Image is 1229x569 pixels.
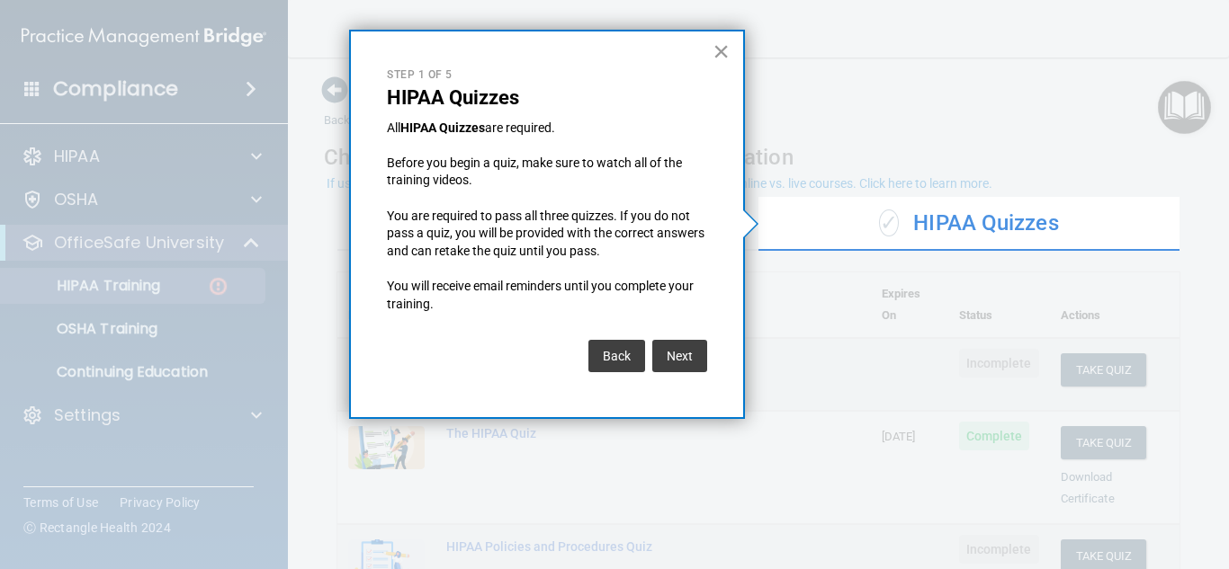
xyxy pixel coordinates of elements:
span: ✓ [879,209,899,236]
button: Close [713,37,730,66]
span: All [387,120,400,135]
p: You are required to pass all three quizzes. If you do not pass a quiz, you will be provided with ... [387,208,707,261]
span: are required. [485,120,555,135]
div: HIPAA Quizzes [758,197,1180,251]
p: You will receive email reminders until you complete your training. [387,278,707,313]
button: Back [588,340,645,372]
p: Step 1 of 5 [387,67,707,83]
strong: HIPAA Quizzes [400,120,485,135]
p: Before you begin a quiz, make sure to watch all of the training videos. [387,155,707,190]
p: HIPAA Quizzes [387,86,707,110]
button: Next [652,340,707,372]
iframe: Drift Widget Chat Controller [1139,445,1207,513]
